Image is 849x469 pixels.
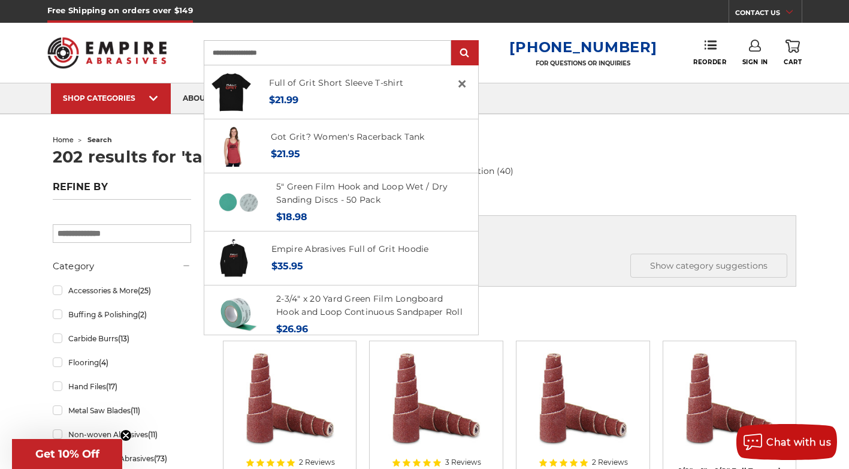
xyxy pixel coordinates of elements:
a: Cart [784,40,802,66]
div: Did you mean: [232,224,788,237]
h5: Category [53,259,192,273]
button: Show category suggestions [630,254,787,278]
span: Sign In [742,58,768,66]
span: Chat with us [766,437,831,448]
a: Metal Saw Blades [53,400,192,421]
span: (17) [106,382,117,391]
span: Cart [784,58,802,66]
a: Flooring [53,352,192,373]
a: Close [452,74,472,94]
span: $18.98 [276,211,307,223]
span: × [457,72,467,95]
img: Cartridge Roll 1" x 2" x 1/4" Full Tapered [242,350,338,446]
span: 3 Reviews [445,459,481,466]
span: $26.96 [276,323,308,335]
h1: 202 results for 'taper roll 23540' [53,149,797,165]
img: Side-by-side 5-inch green film hook and loop sanding disc p60 grit and loop back [218,182,259,223]
h5: Categories [232,254,788,278]
a: [PHONE_NUMBER] [509,38,657,56]
span: (25) [138,286,151,295]
img: Green Film Longboard Sandpaper Roll ideal for automotive sanding and bodywork preparation. [218,294,259,335]
a: Non-woven Abrasives [53,424,192,445]
h5: Refine by [53,181,192,200]
span: 2 Reviews [592,459,628,466]
span: (73) [154,454,167,463]
p: FOR QUESTIONS OR INQUIRIES [509,59,657,67]
span: (13) [118,334,129,343]
a: Accessories & More [53,280,192,301]
input: Submit [453,41,477,65]
a: home [53,136,74,144]
img: Cartridge Roll 1/2" x 1" x 1/8" Full Tapered [682,350,778,446]
a: Empire Abrasives Full of Grit Hoodie [271,243,429,254]
a: 5" Green Film Hook and Loop Wet / Dry Sanding Discs - 50 Pack [276,181,448,206]
img: Vintage Red Empire Abrasives Got Grit Women's Tank top - on model [213,126,253,167]
a: Carbide Burrs [53,328,192,349]
span: Get 10% Off [35,447,99,461]
a: Buffing & Polishing [53,304,192,325]
a: Cartridge Roll 1" x 2" x 1/4" Full Tapered [232,350,348,466]
a: Cartridge Roll 1/2" x 1" x 1/8" Full Tapered [672,350,788,466]
a: 2-3/4" x 20 Yard Green Film Longboard Hook and Loop Continuous Sandpaper Roll [276,293,463,318]
span: (11) [148,430,158,439]
span: 2 Reviews [299,459,335,466]
a: Hand Files [53,376,192,397]
span: $21.95 [271,148,300,160]
span: $35.95 [271,260,303,272]
span: $21.99 [269,94,298,106]
span: (2) [138,310,147,319]
img: Empire Abrasives Black Full of Grit T-shirt - flat lay [211,72,252,113]
img: Black Empire Abrasives Full of Grit Hoodie - on hanger [213,238,254,279]
div: Get 10% OffClose teaser [12,439,122,469]
a: Cartridge Roll 3/8" x 1" x 1/8" Full Tapered [378,350,494,466]
a: about us [171,83,233,114]
span: (11) [131,406,140,415]
span: Reorder [693,58,726,66]
a: Cartridge Roll 3/4" x 1-1/2" x 1/8" Tapered [525,350,641,466]
img: Cartridge Roll 3/4" x 1-1/2" x 1/8" Tapered [535,350,631,446]
a: Reorder [693,40,726,65]
div: SHOP CATEGORIES [63,94,159,103]
a: Full of Grit Short Sleeve T-shirt [269,77,403,88]
img: Empire Abrasives [47,29,167,76]
a: CONTACT US [735,6,802,23]
a: Got Grit? Women's Racerback Tank [271,131,425,142]
span: search [87,136,112,144]
button: Chat with us [736,424,837,460]
img: Cartridge Roll 3/8" x 1" x 1/8" Full Tapered [388,350,484,446]
button: Close teaser [120,429,132,441]
span: (4) [99,358,108,367]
